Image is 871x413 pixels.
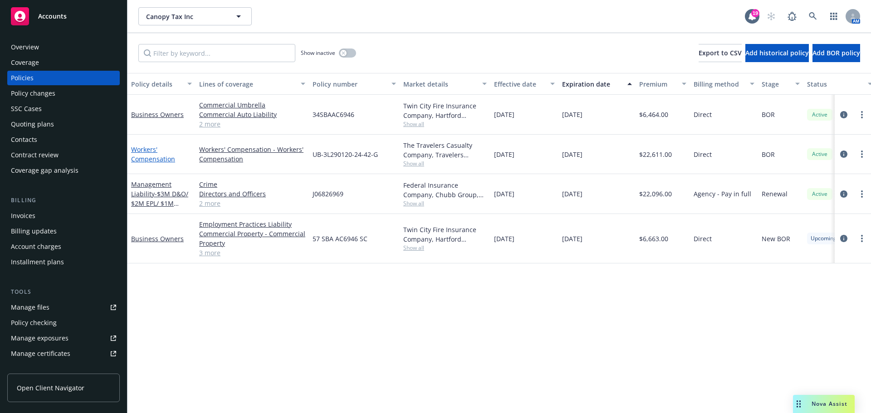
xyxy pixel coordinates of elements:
div: Billing method [694,79,744,89]
span: [DATE] [494,189,514,199]
div: Contacts [11,132,37,147]
div: Manage files [11,300,49,315]
a: Overview [7,40,120,54]
button: Policy number [309,73,400,95]
a: Workers' Compensation - Workers' Compensation [199,145,305,164]
button: Nova Assist [793,395,855,413]
button: Effective date [490,73,558,95]
a: Report a Bug [783,7,801,25]
a: Start snowing [762,7,780,25]
span: New BOR [762,234,790,243]
button: Billing method [690,73,758,95]
a: 3 more [199,248,305,258]
span: Add historical policy [745,49,809,57]
span: [DATE] [562,189,582,199]
a: Policy checking [7,316,120,330]
div: Effective date [494,79,545,89]
span: Active [811,150,829,158]
span: BOR [762,150,775,159]
a: Manage claims [7,362,120,376]
div: Manage certificates [11,346,70,361]
span: Show all [403,160,487,167]
a: Directors and Officers [199,189,305,199]
a: Business Owners [131,110,184,119]
a: Switch app [825,7,843,25]
span: 34SBAAC6946 [313,110,354,119]
span: 57 SBA AC6946 SC [313,234,367,243]
div: Expiration date [562,79,622,89]
a: 2 more [199,119,305,129]
a: Contract review [7,148,120,162]
span: [DATE] [494,234,514,243]
span: Upcoming [811,234,837,243]
a: circleInformation [838,109,849,120]
div: Manage claims [11,362,57,376]
div: Account charges [11,239,61,254]
span: Active [811,190,829,198]
a: Policies [7,71,120,85]
a: Account charges [7,239,120,254]
span: Show all [403,199,487,207]
span: Open Client Navigator [17,383,84,393]
span: $22,096.00 [639,189,672,199]
button: Expiration date [558,73,636,95]
span: J06826969 [313,189,343,199]
a: Policy changes [7,86,120,101]
a: Employment Practices Liability [199,219,305,229]
a: Commercial Umbrella [199,100,305,110]
span: UB-3L290120-24-42-G [313,150,378,159]
a: more [856,189,867,199]
div: Lines of coverage [199,79,295,89]
a: more [856,233,867,244]
a: Search [804,7,822,25]
span: Add BOR policy [812,49,860,57]
div: Twin City Fire Insurance Company, Hartford Insurance Group [403,101,487,120]
button: Add BOR policy [812,44,860,62]
div: Premium [639,79,676,89]
div: SSC Cases [11,102,42,116]
a: Workers' Compensation [131,145,175,163]
span: Active [811,111,829,119]
span: Export to CSV [699,49,742,57]
a: Crime [199,180,305,189]
button: Policy details [127,73,196,95]
span: [DATE] [562,150,582,159]
div: Installment plans [11,255,64,269]
div: Twin City Fire Insurance Company, Hartford Insurance Group [403,225,487,244]
div: Policy changes [11,86,55,101]
div: Policy number [313,79,386,89]
button: Market details [400,73,490,95]
a: Coverage [7,55,120,70]
div: 19 [751,9,759,17]
div: Coverage gap analysis [11,163,78,178]
div: Status [807,79,862,89]
div: Policy details [131,79,182,89]
span: Agency - Pay in full [694,189,751,199]
div: Contract review [11,148,59,162]
div: Market details [403,79,477,89]
a: Billing updates [7,224,120,238]
a: Accounts [7,4,120,29]
button: Premium [636,73,690,95]
span: Show all [403,244,487,252]
a: 2 more [199,199,305,208]
a: circleInformation [838,233,849,244]
span: Direct [694,150,712,159]
a: Manage exposures [7,331,120,345]
div: Federal Insurance Company, Chubb Group, RT Specialty Insurance Services, LLC (RSG Specialty, LLC) [403,180,487,199]
span: $6,663.00 [639,234,668,243]
div: Manage exposures [11,331,69,345]
div: Coverage [11,55,39,70]
div: Stage [762,79,790,89]
a: Commercial Auto Liability [199,110,305,119]
a: Installment plans [7,255,120,269]
div: Billing [7,196,120,205]
button: Stage [758,73,803,95]
span: $22,611.00 [639,150,672,159]
span: Accounts [38,13,67,20]
input: Filter by keyword... [138,44,295,62]
span: [DATE] [494,110,514,119]
span: Renewal [762,189,788,199]
div: Policy checking [11,316,57,330]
